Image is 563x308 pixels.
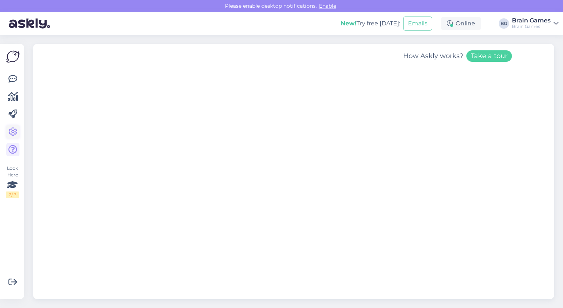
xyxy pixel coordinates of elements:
div: BG [499,18,509,29]
div: How Askly works? [403,50,512,62]
img: Askly Logo [6,50,20,64]
a: Brain GamesBrain Games [512,18,559,29]
iframe: Askly Tutorials [33,68,554,299]
div: Online [441,17,481,30]
button: Emails [403,17,432,31]
div: Brain Games [512,24,551,29]
div: Try free [DATE]: [341,19,400,28]
div: Brain Games [512,18,551,24]
div: Look Here [6,165,19,198]
span: Enable [317,3,338,9]
button: Take a tour [466,50,512,62]
div: 2 / 3 [6,191,19,198]
b: New! [341,20,356,27]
